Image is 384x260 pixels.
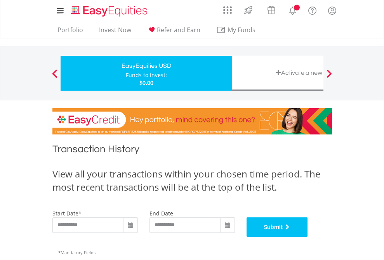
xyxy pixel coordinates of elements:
[70,5,151,17] img: EasyEquities_Logo.png
[144,26,203,38] a: Refer and Earn
[247,217,308,237] button: Submit
[322,2,342,19] a: My Profile
[52,108,332,134] img: EasyCredit Promotion Banner
[216,25,267,35] span: My Funds
[139,79,153,86] span: $0.00
[58,250,96,255] span: Mandatory Fields
[157,26,200,34] span: Refer and Earn
[242,4,255,16] img: thrive-v2.svg
[260,2,283,16] a: Vouchers
[52,167,332,194] div: View all your transactions within your chosen time period. The most recent transactions will be a...
[218,2,237,14] a: AppsGrid
[65,60,228,71] div: EasyEquities USD
[265,4,278,16] img: vouchers-v2.svg
[96,26,134,38] a: Invest Now
[321,73,337,81] button: Next
[52,210,78,217] label: start date
[302,2,322,17] a: FAQ's and Support
[68,2,151,17] a: Home page
[54,26,86,38] a: Portfolio
[47,73,63,81] button: Previous
[126,71,167,79] div: Funds to invest:
[149,210,173,217] label: end date
[283,2,302,17] a: Notifications
[52,142,332,160] h1: Transaction History
[223,6,232,14] img: grid-menu-icon.svg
